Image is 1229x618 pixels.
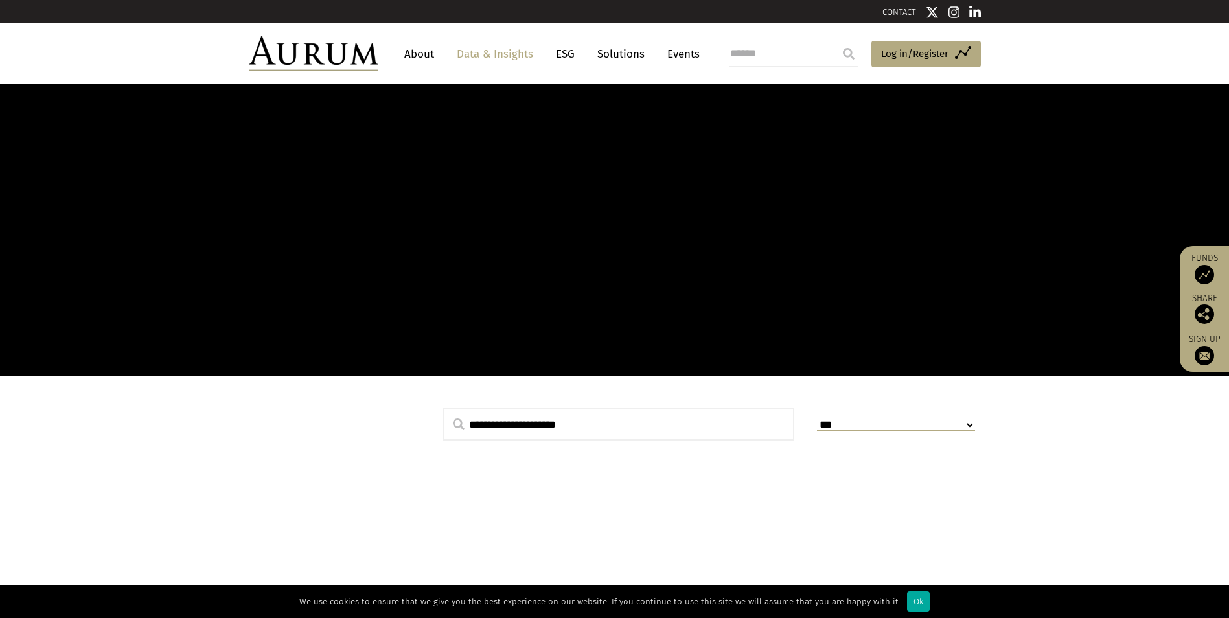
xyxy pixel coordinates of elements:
[1195,346,1214,365] img: Sign up to our newsletter
[661,42,700,66] a: Events
[836,41,862,67] input: Submit
[1186,294,1223,324] div: Share
[1186,334,1223,365] a: Sign up
[907,591,930,612] div: Ok
[398,42,441,66] a: About
[1186,253,1223,284] a: Funds
[881,46,948,62] span: Log in/Register
[450,42,540,66] a: Data & Insights
[871,41,981,68] a: Log in/Register
[549,42,581,66] a: ESG
[882,7,916,17] a: CONTACT
[1195,265,1214,284] img: Access Funds
[969,6,981,19] img: Linkedin icon
[948,6,960,19] img: Instagram icon
[591,42,651,66] a: Solutions
[249,36,378,71] img: Aurum
[1195,304,1214,324] img: Share this post
[453,418,465,430] img: search.svg
[926,6,939,19] img: Twitter icon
